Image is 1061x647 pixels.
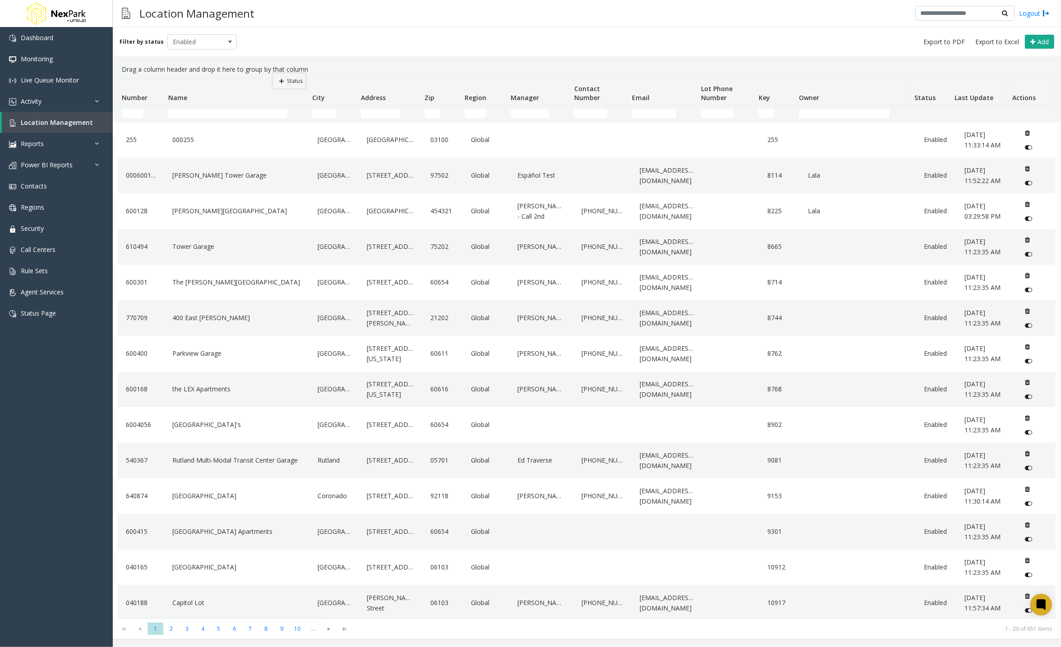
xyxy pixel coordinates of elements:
a: Rutland [315,453,354,468]
a: [STREET_ADDRESS] [364,560,418,574]
a: 600400 [124,346,159,361]
a: [PERSON_NAME] [515,311,568,325]
a: 60654 [428,275,458,289]
a: 21202 [428,311,458,325]
td: Lot Phone Number Filter [697,106,755,122]
td: Region Filter [461,106,507,122]
div: Data table [113,78,1061,619]
img: 'icon' [9,119,16,127]
a: 10912 [765,560,795,574]
a: [EMAIL_ADDRESS][DOMAIN_NAME] [637,234,696,259]
button: Disable [1020,283,1037,297]
a: 040188 [124,596,159,610]
a: Global [469,453,505,468]
a: [DATE] 11:23:35 AM [962,555,1010,580]
a: [PHONE_NUMBER] [579,382,627,396]
td: Name Filter [164,106,308,122]
a: [DATE] 11:23:35 AM [962,341,1010,366]
a: 770709 [124,311,159,325]
button: Export to Excel [972,36,1023,48]
a: Enabled [922,596,951,610]
span: Reports [21,139,44,148]
button: Delete [1020,589,1035,603]
button: Disable [1020,211,1037,226]
a: 75202 [428,239,458,254]
a: [GEOGRAPHIC_DATA] [170,489,304,503]
span: Key [759,93,770,102]
button: Delete [1020,340,1035,354]
a: [DATE] 11:23:35 AM [962,306,1010,330]
a: the LEX Apartments [170,382,304,396]
img: 'icon' [9,225,16,233]
a: [DATE] 03:29:58 PM [962,199,1010,224]
a: 454321 [428,204,458,218]
a: 400 East [PERSON_NAME] [170,311,304,325]
button: Disable [1020,603,1037,618]
a: [PERSON_NAME] [515,239,568,254]
a: Global [469,168,505,183]
span: Page 8 [258,623,274,635]
a: Rutland Multi-Modal Transit Center Garage [170,453,304,468]
a: [EMAIL_ADDRESS][DOMAIN_NAME] [637,484,696,509]
a: 8744 [765,311,795,325]
td: Address Filter [357,106,421,122]
img: pageIcon [122,2,130,24]
span: [DATE] 11:52:22 AM [964,166,1001,184]
a: The [PERSON_NAME][GEOGRAPHIC_DATA] [170,275,304,289]
a: Enabled [922,133,951,147]
a: 600168 [124,382,159,396]
a: [STREET_ADDRESS] [364,418,418,432]
a: 255 [765,133,795,147]
button: Delete [1020,446,1035,461]
span: [DATE] 11:30:14 AM [964,486,1001,505]
button: Disable [1020,496,1037,511]
a: 05701 [428,453,458,468]
img: 'icon' [9,98,16,106]
a: [GEOGRAPHIC_DATA] [315,204,354,218]
button: Disable [1020,247,1037,262]
td: Email Filter [628,106,697,122]
a: [STREET_ADDRESS] [364,275,418,289]
a: Ed Traverse [515,453,568,468]
a: [GEOGRAPHIC_DATA] [315,239,354,254]
a: [STREET_ADDRESS][US_STATE] [364,341,418,366]
td: Number Filter [118,106,164,122]
img: 'icon' [9,289,16,296]
span: [DATE] 11:23:35 AM [964,380,1001,398]
a: [GEOGRAPHIC_DATA] Apartments [170,524,304,539]
span: Go to the next page [323,625,335,633]
span: Export to PDF [923,37,965,46]
a: 06103 [428,560,458,574]
span: Email [632,93,650,102]
span: Add [1038,37,1049,46]
a: [EMAIL_ADDRESS][DOMAIN_NAME] [637,448,696,473]
a: [EMAIL_ADDRESS][DOMAIN_NAME] [637,377,696,402]
span: Contact Number [574,84,600,102]
img: logout [1043,9,1050,18]
a: [DATE] 11:30:14 AM [962,484,1010,509]
a: 600415 [124,524,159,539]
a: [STREET_ADDRESS] [364,524,418,539]
a: 040165 [124,560,159,574]
td: Status Filter [910,106,950,122]
a: 8714 [765,275,795,289]
button: Disable [1020,140,1037,155]
span: Page 10 [290,623,305,635]
button: Disable [1020,568,1037,582]
span: Manager [511,93,540,102]
span: Live Queue Monitor [21,76,79,84]
a: 97502 [428,168,458,183]
button: Delete [1020,482,1035,496]
img: 'icon' [9,310,16,317]
a: [PHONE_NUMBER] [579,311,627,325]
div: Drag a column header and drop it here to group by that column [118,61,1056,78]
a: [PHONE_NUMBER] [579,346,627,361]
td: Zip Filter [421,106,461,122]
span: Name [168,93,187,102]
img: 'icon' [9,141,16,148]
button: Delete [1020,375,1035,390]
a: [EMAIL_ADDRESS][DOMAIN_NAME] [637,591,696,615]
a: [PERSON_NAME] [515,382,568,396]
span: Power BI Reports [21,161,73,169]
td: City Filter [309,106,358,122]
